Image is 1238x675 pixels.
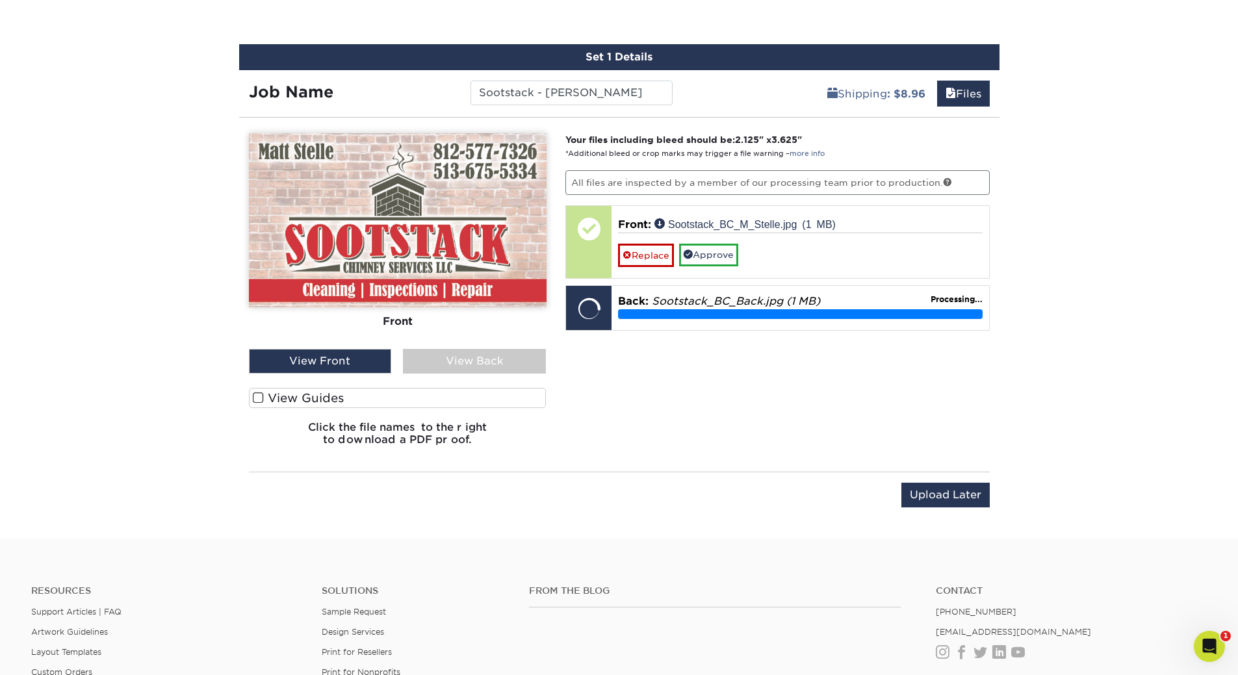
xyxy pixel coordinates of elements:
span: files [946,88,956,100]
div: View Back [403,349,546,374]
a: Artwork Guidelines [31,627,108,637]
h4: Resources [31,585,302,596]
a: Contact [936,585,1207,596]
label: View Guides [249,388,547,408]
h6: Click the file names to the right to download a PDF proof. [249,421,547,456]
span: Front: [618,218,651,231]
a: [PHONE_NUMBER] [936,607,1016,617]
div: Set 1 Details [239,44,999,70]
input: Enter a job name [471,81,673,105]
strong: Your files including bleed should be: " x " [565,134,802,145]
a: more info [790,149,825,158]
input: Upload Later [901,483,990,507]
iframe: Google Customer Reviews [3,635,110,670]
span: Back: [618,295,649,307]
a: Design Services [322,627,384,637]
a: Sootstack_BC_M_Stelle.jpg (1 MB) [654,218,836,229]
a: [EMAIL_ADDRESS][DOMAIN_NAME] [936,627,1091,637]
em: Sootstack_BC_Back.jpg (1 MB) [652,295,820,307]
span: 1 [1220,631,1231,641]
span: shipping [827,88,838,100]
a: Approve [679,244,738,266]
div: View Front [249,349,392,374]
h4: Solutions [322,585,509,596]
div: Front [249,307,547,336]
strong: Job Name [249,83,333,101]
span: 2.125 [735,134,759,145]
a: Shipping: $8.96 [819,81,934,107]
a: Sample Request [322,607,386,617]
b: : $8.96 [887,88,925,100]
small: *Additional bleed or crop marks may trigger a file warning – [565,149,825,158]
iframe: Intercom live chat [1194,631,1225,662]
span: 3.625 [771,134,797,145]
a: Replace [618,244,674,266]
a: Files [937,81,990,107]
a: Print for Resellers [322,647,392,657]
a: Support Articles | FAQ [31,607,122,617]
h4: From the Blog [529,585,901,596]
p: All files are inspected by a member of our processing team prior to production. [565,170,990,195]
